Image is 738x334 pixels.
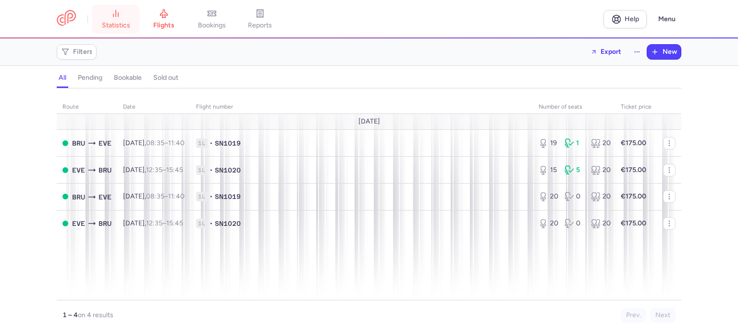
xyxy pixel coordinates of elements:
[78,311,113,319] span: on 4 results
[621,139,646,147] strong: €175.00
[117,100,190,114] th: date
[196,165,208,175] span: 1L
[98,218,111,229] span: BRU
[146,166,162,174] time: 12:35
[650,308,676,322] button: Next
[168,192,184,200] time: 11:40
[539,138,557,148] div: 19
[72,165,85,175] span: EVE
[663,48,677,56] span: New
[123,139,184,147] span: [DATE],
[57,100,117,114] th: route
[209,219,213,228] span: •
[533,100,615,114] th: number of seats
[146,139,164,147] time: 08:35
[123,166,183,174] span: [DATE],
[209,165,213,175] span: •
[603,10,647,28] a: Help
[146,166,183,174] span: –
[591,192,609,201] div: 20
[591,165,609,175] div: 20
[123,219,183,227] span: [DATE],
[146,219,162,227] time: 12:35
[647,45,681,59] button: New
[209,192,213,201] span: •
[565,165,583,175] div: 5
[168,139,184,147] time: 11:40
[146,192,184,200] span: –
[565,138,583,148] div: 1
[98,138,111,148] span: EVE
[621,166,646,174] strong: €175.00
[190,100,533,114] th: Flight number
[123,192,184,200] span: [DATE],
[565,219,583,228] div: 0
[166,166,183,174] time: 15:45
[98,165,111,175] span: BRU
[78,74,102,82] h4: pending
[652,10,681,28] button: Menu
[621,308,646,322] button: Prev.
[57,45,96,59] button: Filters
[198,21,226,30] span: bookings
[146,219,183,227] span: –
[92,9,140,30] a: statistics
[114,74,142,82] h4: bookable
[621,192,646,200] strong: €175.00
[72,218,85,229] span: EVE
[625,15,639,23] span: Help
[72,138,85,148] span: BRU
[62,311,78,319] strong: 1 – 4
[591,219,609,228] div: 20
[565,192,583,201] div: 0
[621,219,646,227] strong: €175.00
[248,21,272,30] span: reports
[196,138,208,148] span: 1L
[615,100,657,114] th: Ticket price
[102,21,130,30] span: statistics
[591,138,609,148] div: 20
[59,74,66,82] h4: all
[215,165,241,175] span: SN1020
[196,219,208,228] span: 1L
[57,10,76,28] a: CitizenPlane red outlined logo
[584,44,627,60] button: Export
[146,139,184,147] span: –
[539,192,557,201] div: 20
[98,192,111,202] span: EVE
[215,138,241,148] span: SN1019
[153,21,174,30] span: flights
[236,9,284,30] a: reports
[539,219,557,228] div: 20
[209,138,213,148] span: •
[166,219,183,227] time: 15:45
[358,118,380,125] span: [DATE]
[601,48,621,55] span: Export
[140,9,188,30] a: flights
[72,192,85,202] span: BRU
[188,9,236,30] a: bookings
[153,74,178,82] h4: sold out
[196,192,208,201] span: 1L
[146,192,164,200] time: 08:35
[215,192,241,201] span: SN1019
[215,219,241,228] span: SN1020
[539,165,557,175] div: 15
[73,48,93,56] span: Filters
